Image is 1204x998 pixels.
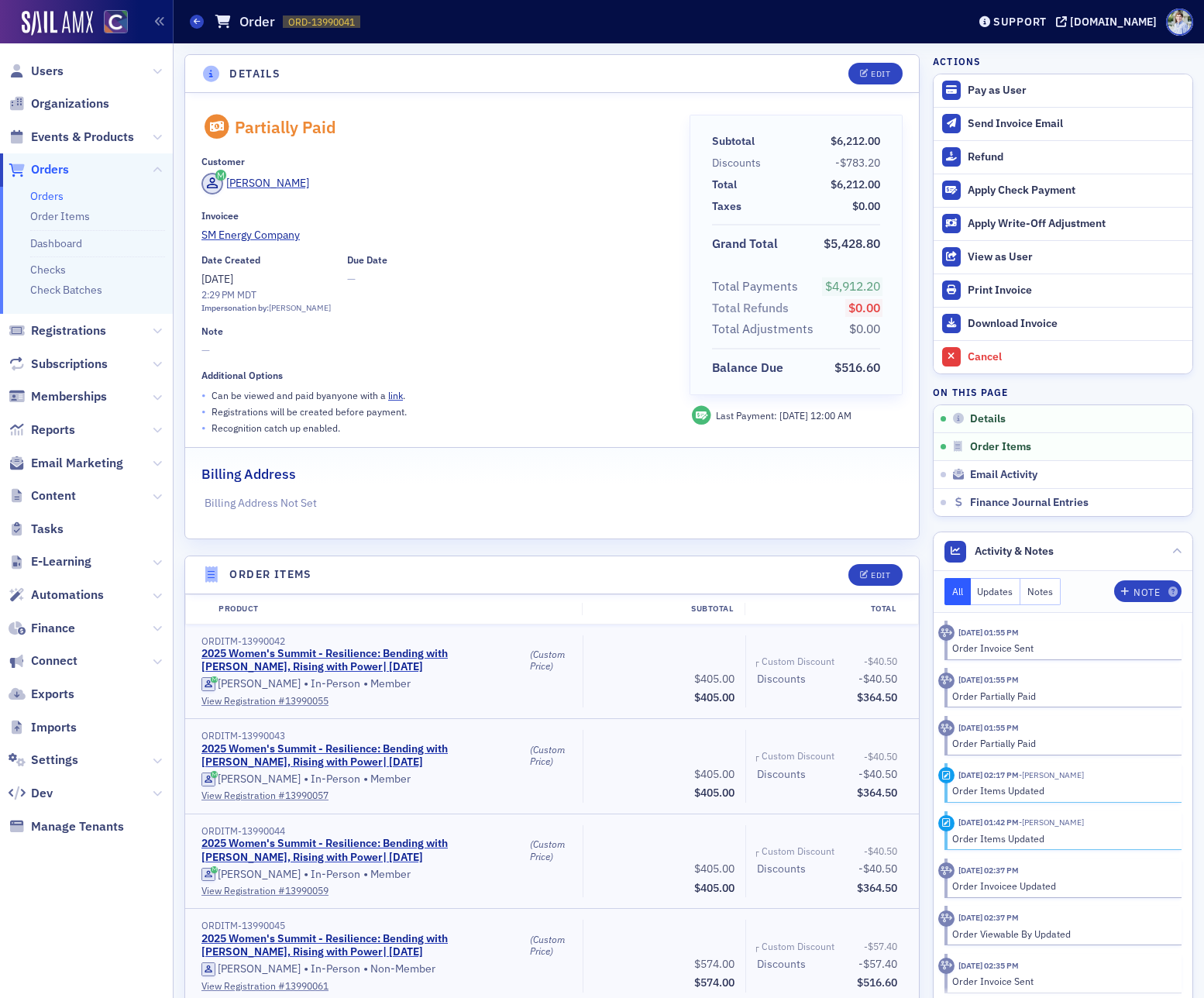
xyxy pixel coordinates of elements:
button: Apply Write-Off Adjustment [934,207,1192,240]
p: Billing Address Not Set [205,495,900,511]
h1: Order [239,12,275,31]
h4: On this page [933,385,1193,399]
a: 2025 Women's Summit - Resilience: Bending with [PERSON_NAME], Rising with Power| [DATE] [201,742,525,769]
span: Orders [31,161,69,178]
a: Finance [9,620,75,637]
a: View Registration #13990061 [201,979,572,993]
span: Balance Due [712,359,789,377]
span: [DATE] [779,409,810,422]
a: View Homepage [93,10,128,36]
div: Order Invoicee Updated [952,879,1171,893]
span: $405.00 [694,786,734,800]
span: Reports [31,422,75,439]
button: Cancel [934,340,1192,373]
div: [DOMAIN_NAME] [1070,15,1157,29]
span: Registrations [31,322,106,339]
h4: Order Items [230,566,312,583]
span: Finance Journal Entries [970,496,1089,510]
a: link [388,389,403,401]
a: [PERSON_NAME] [201,868,301,882]
span: Memberships [31,388,107,405]
span: -$40.50 [864,750,897,762]
a: Organizations [9,95,109,112]
span: Exports [31,686,74,703]
span: Dev [31,785,53,802]
span: -$40.50 [858,672,897,686]
div: Total Adjustments [712,320,814,339]
button: Pay as User [934,74,1192,107]
a: Content [9,487,76,504]
span: ORD-13990041 [288,15,355,29]
div: Subtotal [582,603,745,615]
div: [PERSON_NAME] [218,773,301,786]
div: Taxes [712,198,741,215]
span: Subscriptions [31,356,108,373]
div: Activity [938,673,955,689]
a: Settings [9,752,78,769]
span: Finance [31,620,75,637]
span: • [201,404,206,420]
div: Discounts [757,671,806,687]
a: Manage Tenants [9,818,124,835]
div: Order Invoice Sent [952,974,1171,988]
a: Memberships [9,388,107,405]
span: Automations [31,587,104,604]
div: Additional Options [201,370,283,381]
p: Can be viewed and paid by anyone with a . [212,388,405,402]
button: Updates [971,578,1021,605]
div: Product [208,603,582,615]
div: Note [201,325,223,337]
div: Custom Discount [762,654,834,668]
span: -$40.50 [858,862,897,876]
time: 8/6/2025 02:35 PM [958,960,1019,971]
div: Custom Discount [762,844,834,858]
span: Email Activity [970,468,1037,482]
span: • [363,676,368,692]
span: Email Marketing [31,455,123,472]
div: Activity [938,720,955,736]
div: Activity [938,958,955,974]
span: $405.00 [694,881,734,895]
a: Dashboard [30,236,82,250]
div: Discounts [757,861,806,877]
span: $516.60 [857,976,897,989]
span: • [304,867,308,883]
span: • [304,772,308,787]
div: Send Invoice Email [968,117,1185,131]
span: Tiffany Carson [1019,769,1084,780]
button: Edit [848,63,902,84]
div: Note [1133,588,1160,597]
span: • [363,867,368,883]
a: SailAMX [22,11,93,36]
span: Custom Discount [762,939,840,953]
button: Note [1114,580,1182,602]
a: Automations [9,587,104,604]
span: $4,912.20 [825,278,880,294]
a: E-Learning [9,553,91,570]
span: $364.50 [857,786,897,800]
div: ORDITM-13990045 [201,920,572,931]
span: Discounts [757,671,811,687]
img: SailAMX [104,10,128,34]
div: In-Person Member [201,867,572,883]
span: • [201,420,206,436]
div: Total [712,177,737,193]
span: $405.00 [694,672,734,686]
span: Custom Discount [762,844,840,858]
span: Details [970,412,1006,426]
span: $405.00 [694,862,734,876]
span: Order Items [970,440,1031,454]
a: 2025 Women's Summit - Resilience: Bending with [PERSON_NAME], Rising with Power| [DATE] [201,837,525,864]
a: Email Marketing [9,455,123,472]
span: 12:00 AM [810,409,851,422]
div: Customer [201,156,245,167]
span: Connect [31,652,77,669]
span: Custom Discount [762,654,840,668]
div: ORDITM-13990042 [201,635,572,647]
span: SM Energy Company [201,227,342,243]
div: Grand Total [712,235,778,253]
div: Balance Due [712,359,783,377]
time: 9/2/2025 01:55 PM [958,674,1019,685]
span: • [363,772,368,787]
div: Order Partially Paid [952,689,1171,703]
